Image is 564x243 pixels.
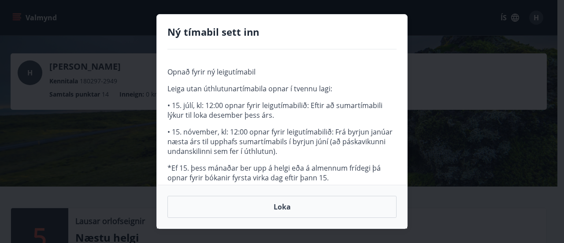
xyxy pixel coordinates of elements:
[167,163,397,183] p: *Ef 15. þess mánaðar ber upp á helgi eða á almennum frídegi þá opnar fyrir bókanir fyrsta virka d...
[167,101,397,120] p: • 15. júlí, kl: 12:00 opnar fyrir leigutímabilið: Eftir að sumartímabili lýkur til loka desember ...
[167,67,397,77] p: Opnað fyrir ný leigutímabil
[167,25,397,38] h4: Ný tímabil sett inn
[167,127,397,156] p: • 15. nóvember, kl: 12:00 opnar fyrir leigutímabilið: Frá byrjun janúar næsta árs til upphafs sum...
[167,196,397,218] button: Loka
[167,84,397,93] p: Leiga utan úthlutunartímabila opnar í tvennu lagi:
